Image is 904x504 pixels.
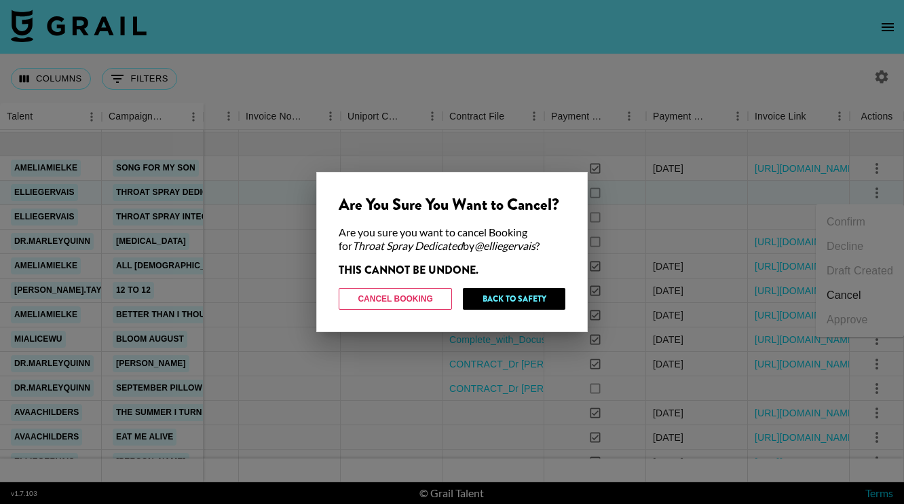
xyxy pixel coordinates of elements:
[474,239,535,252] em: @ elliegervais
[339,264,565,277] div: THIS CANNOT BE UNDONE.
[339,226,565,253] div: Are you sure you want to cancel Booking for by ?
[339,194,565,215] div: Are You Sure You Want to Cancel?
[352,239,463,252] em: Throat Spray Dedicated
[339,288,452,310] button: Cancel Booking
[463,288,565,310] button: Back to Safety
